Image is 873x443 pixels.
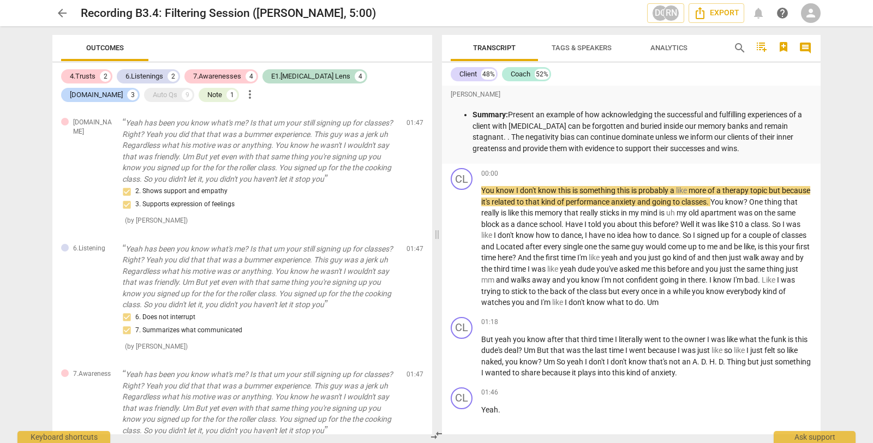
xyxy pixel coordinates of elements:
span: a [716,186,722,195]
span: for [731,231,743,240]
span: know [725,197,744,206]
span: is [659,208,666,217]
div: 7.Awarenesses [193,71,241,82]
span: as [501,220,511,229]
span: to [626,298,635,307]
span: that [525,197,541,206]
span: the [764,208,777,217]
span: know [516,231,536,240]
span: Have [565,220,584,229]
span: in [659,287,667,296]
span: you [513,335,527,344]
div: 2 [168,71,178,82]
span: I'm [601,276,613,284]
span: don't [569,298,587,307]
span: . [561,220,565,229]
span: away [532,276,552,284]
span: in [680,276,688,284]
span: a [743,231,749,240]
span: your [779,242,796,251]
span: how [536,231,552,240]
div: [DOMAIN_NAME] [70,89,123,100]
span: Filler word [481,231,494,240]
span: but [769,186,782,195]
span: of [708,186,716,195]
span: to [698,242,707,251]
span: to [552,231,561,240]
span: bad [745,276,758,284]
span: you [692,287,706,296]
div: 6.Listenings [125,71,163,82]
span: walk [743,253,761,262]
span: and [481,242,496,251]
span: to [649,231,658,240]
span: know [713,276,733,284]
span: after [547,335,565,344]
span: more [689,186,708,195]
span: same [777,208,796,217]
span: was [531,265,547,273]
span: you [512,298,526,307]
span: first [546,253,561,262]
span: that [564,208,580,217]
span: don't [520,186,538,195]
span: I [494,231,498,240]
div: Keyboard shortcuts [17,431,110,443]
span: watches [481,298,512,307]
span: Transcript [473,44,516,52]
span: Outcomes [86,44,124,52]
span: performance [566,197,611,206]
span: block [481,220,501,229]
span: . [643,298,647,307]
span: there [688,276,705,284]
span: But [481,335,495,344]
div: 1 [226,89,237,100]
span: my [677,208,689,217]
button: Add Bookmark [775,39,792,57]
span: ( by [PERSON_NAME] ) [125,217,188,224]
span: to [503,287,511,296]
span: , [582,231,585,240]
span: 00:00 [481,169,498,178]
span: but [608,287,621,296]
span: this [617,186,631,195]
span: more_vert [243,88,256,101]
span: went [644,335,663,344]
span: asked [619,265,641,273]
span: kind [541,197,557,206]
span: memory [535,208,564,217]
span: that [565,335,581,344]
span: this [558,186,572,195]
span: thing [764,197,784,206]
span: $10 [730,220,745,229]
span: time [599,335,615,344]
span: Filler word [676,186,689,195]
span: of [689,253,697,262]
span: topic [750,186,769,195]
span: . [707,197,710,206]
span: like [717,220,730,229]
span: dude [578,265,596,273]
span: therapy [722,186,750,195]
span: to [673,197,681,206]
span: Located [496,242,525,251]
span: I'm [733,276,745,284]
span: up [721,231,731,240]
span: and [526,298,541,307]
span: I [516,186,520,195]
span: guy [631,242,645,251]
span: One [749,197,764,206]
span: in [621,208,629,217]
span: just [720,265,734,273]
span: I [565,298,569,307]
strong: Summary: [473,110,508,119]
span: same [746,265,767,273]
span: know [587,298,607,307]
span: me [641,265,653,273]
span: walks [511,276,532,284]
span: kind [763,287,779,296]
span: class [589,287,608,296]
div: Change speaker [451,168,473,190]
div: 2 [100,71,111,82]
span: is [501,208,508,217]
